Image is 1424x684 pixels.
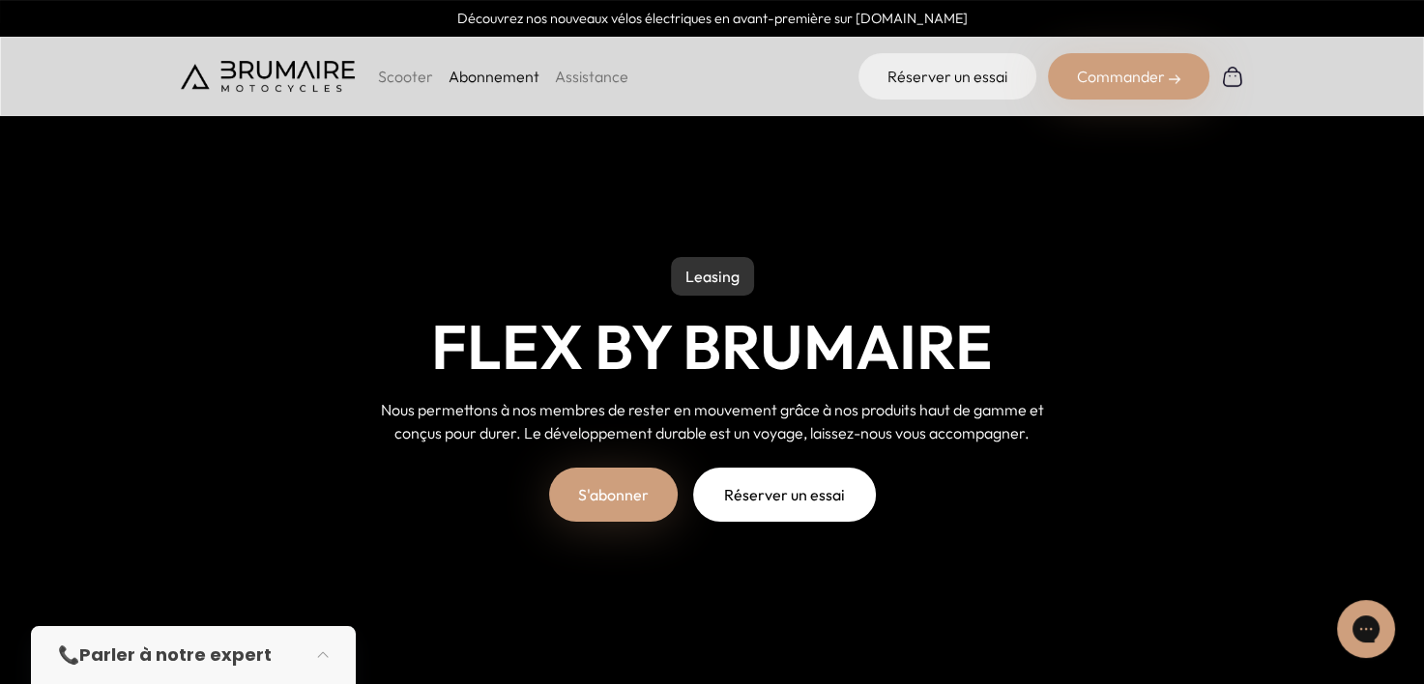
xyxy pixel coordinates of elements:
[181,61,355,92] img: Brumaire Motocycles
[431,311,993,383] h1: Flex by Brumaire
[671,257,754,296] p: Leasing
[1327,593,1405,665] iframe: Gorgias live chat messenger
[1048,53,1209,100] div: Commander
[858,53,1036,100] a: Réserver un essai
[378,65,433,88] p: Scooter
[449,67,539,86] a: Abonnement
[549,468,678,522] a: S'abonner
[693,468,876,522] a: Réserver un essai
[381,400,1044,442] span: Nous permettons à nos membres de rester en mouvement grâce à nos produits haut de gamme et conçus...
[1169,73,1180,85] img: right-arrow-2.png
[555,67,628,86] a: Assistance
[1221,65,1244,88] img: Panier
